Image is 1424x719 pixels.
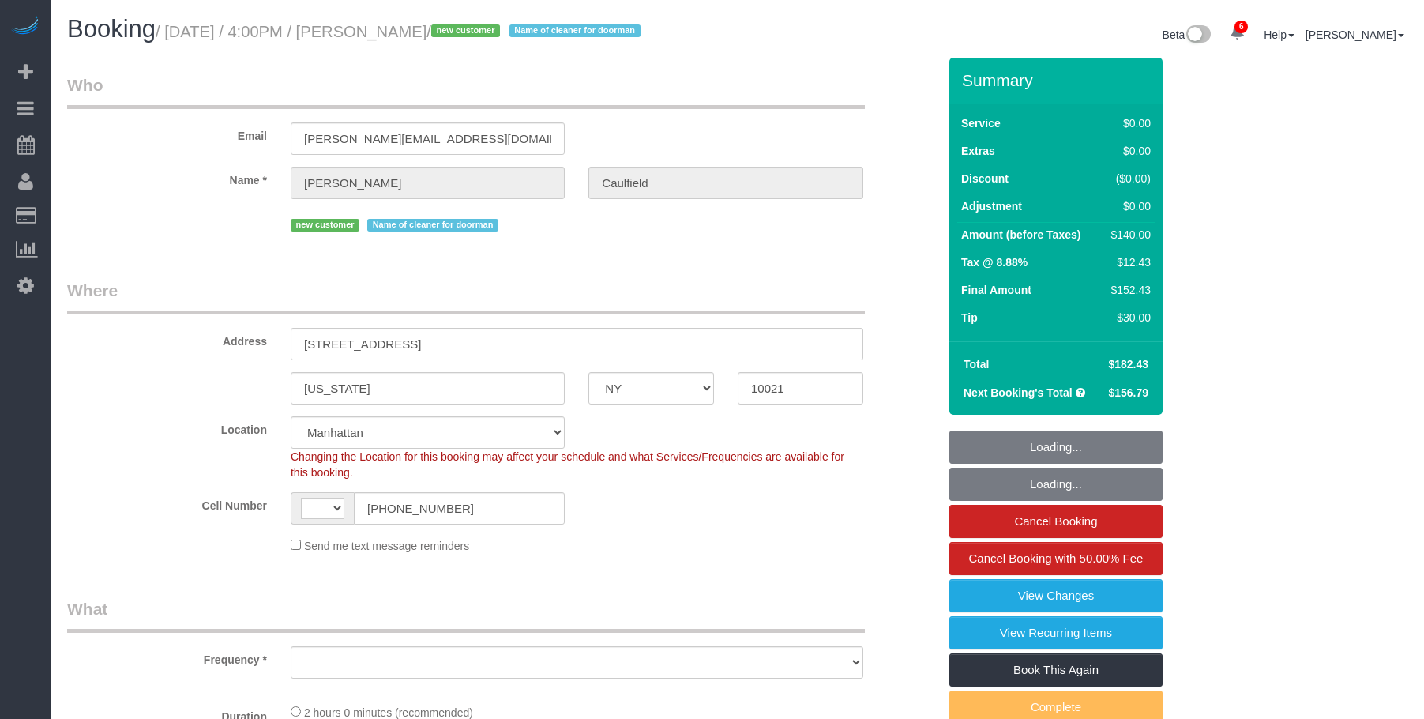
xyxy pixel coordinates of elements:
legend: Who [67,73,865,109]
span: Changing the Location for this booking may affect your schedule and what Services/Frequencies are... [291,450,844,479]
h3: Summary [962,71,1155,89]
label: Email [55,122,279,144]
a: View Changes [949,579,1163,612]
input: Cell Number [354,492,565,525]
input: Email [291,122,565,155]
a: View Recurring Items [949,616,1163,649]
div: $152.43 [1105,282,1151,298]
legend: What [67,597,865,633]
label: Frequency * [55,646,279,668]
label: Extras [961,143,995,159]
label: Adjustment [961,198,1022,214]
strong: Total [964,358,989,371]
label: Discount [961,171,1009,186]
span: new customer [291,219,359,232]
span: Name of cleaner for doorman [367,219,498,232]
span: Name of cleaner for doorman [509,24,641,37]
strong: Next Booking's Total [964,386,1073,399]
a: [PERSON_NAME] [1306,28,1404,41]
div: $0.00 [1105,115,1151,131]
legend: Where [67,279,865,314]
label: Service [961,115,1001,131]
span: $182.43 [1108,358,1148,371]
div: $140.00 [1105,227,1151,243]
input: Last Name [588,167,862,199]
label: Address [55,328,279,349]
img: Automaid Logo [9,16,41,38]
a: Help [1264,28,1294,41]
span: Send me text message reminders [304,540,469,552]
span: new customer [431,24,500,37]
div: $12.43 [1105,254,1151,270]
a: Cancel Booking [949,505,1163,538]
div: $30.00 [1105,310,1151,326]
input: Zip Code [738,372,863,405]
label: Location [55,416,279,438]
span: Booking [67,15,156,43]
small: / [DATE] / 4:00PM / [PERSON_NAME] [156,23,645,40]
a: Cancel Booking with 50.00% Fee [949,542,1163,575]
img: New interface [1185,25,1211,46]
span: 6 [1234,21,1248,33]
a: Beta [1163,28,1212,41]
div: ($0.00) [1105,171,1151,186]
div: $0.00 [1105,143,1151,159]
a: Book This Again [949,653,1163,687]
input: First Name [291,167,565,199]
span: Cancel Booking with 50.00% Fee [969,551,1144,565]
span: 2 hours 0 minutes (recommended) [304,706,473,719]
div: $0.00 [1105,198,1151,214]
label: Amount (before Taxes) [961,227,1080,243]
label: Final Amount [961,282,1031,298]
span: / [426,23,644,40]
label: Cell Number [55,492,279,514]
input: City [291,372,565,405]
span: $156.79 [1108,386,1148,399]
label: Name * [55,167,279,188]
label: Tax @ 8.88% [961,254,1028,270]
a: 6 [1222,16,1253,51]
label: Tip [961,310,978,326]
